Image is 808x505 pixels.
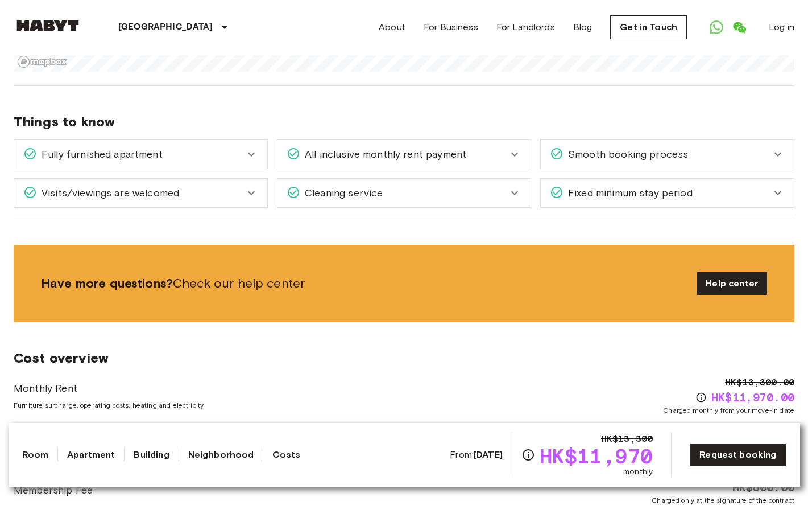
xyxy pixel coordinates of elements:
[14,381,204,396] span: Monthly Rent
[188,448,254,462] a: Neighborhood
[14,140,267,169] div: Fully furnished apartment
[37,186,179,200] span: Visits/viewings are welcomed
[521,448,535,462] svg: Check cost overview for full price breakdown. Please note that discounts apply to new joiners onl...
[563,147,688,162] span: Smooth booking process
[732,479,794,495] span: HK$500.00
[277,140,531,169] div: All inclusive monthly rent payment
[563,186,693,200] span: Fixed minimum stay period
[705,16,728,39] a: Open WhatsApp
[14,113,794,130] span: Things to know
[41,276,173,291] b: Have more questions?
[450,449,503,461] span: From:
[41,275,687,292] span: Check our help center
[14,350,794,367] span: Cost overview
[474,449,503,460] b: [DATE]
[300,147,466,162] span: All inclusive monthly rent payment
[541,140,794,169] div: Smooth booking process
[541,179,794,207] div: Fixed minimum stay period
[14,400,204,410] span: Furniture surcharge, operating costs, heating and electricity
[769,20,794,34] a: Log in
[14,20,82,31] img: Habyt
[17,55,67,68] a: Mapbox logo
[540,446,653,466] span: HK$11,970
[725,376,794,389] span: HK$13,300.00
[22,448,49,462] a: Room
[277,179,531,207] div: Cleaning service
[695,392,707,403] svg: Check cost overview for full price breakdown. Please note that discounts apply to new joiners onl...
[610,15,687,39] a: Get in Touch
[134,448,169,462] a: Building
[697,272,767,295] a: Help center
[67,448,115,462] a: Apartment
[272,448,300,462] a: Costs
[573,20,592,34] a: Blog
[690,443,786,467] a: Request booking
[14,483,93,498] span: Membership Fee
[728,16,751,39] a: Open WeChat
[424,20,478,34] a: For Business
[14,179,267,207] div: Visits/viewings are welcomed
[711,389,794,405] span: HK$11,970.00
[300,186,383,200] span: Cleaning service
[663,405,794,416] span: Charged monthly from your move-in date
[623,466,653,478] span: monthly
[496,20,555,34] a: For Landlords
[118,20,213,34] p: [GEOGRAPHIC_DATA]
[601,432,653,446] span: HK$13,300
[37,147,163,162] span: Fully furnished apartment
[379,20,405,34] a: About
